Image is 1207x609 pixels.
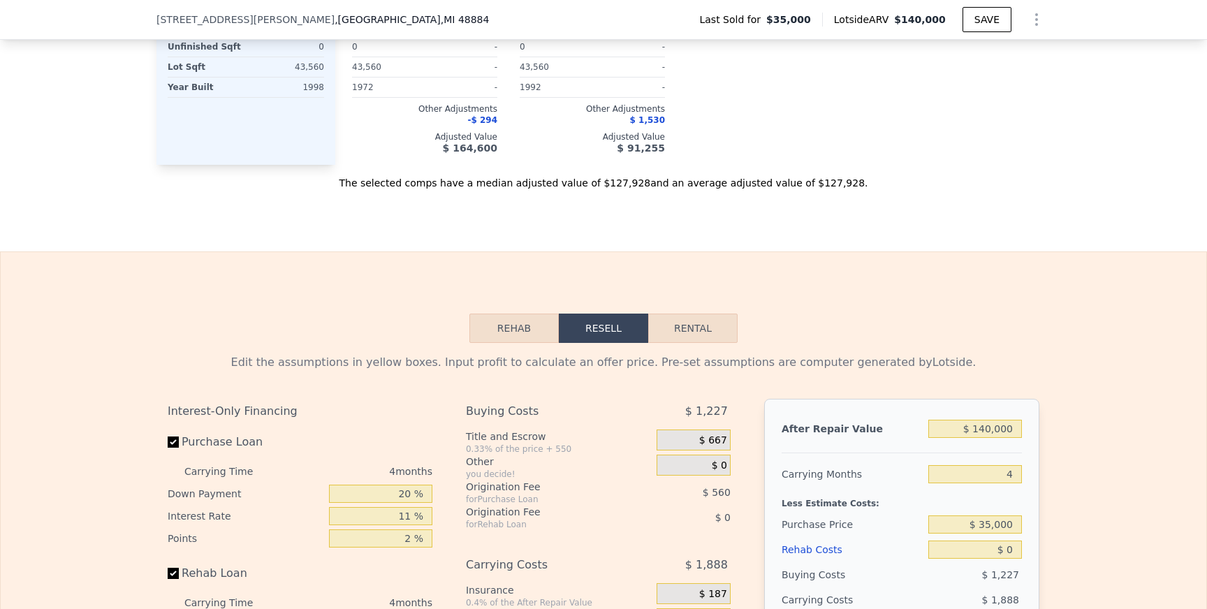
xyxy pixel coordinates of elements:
[168,399,432,424] div: Interest-Only Financing
[335,13,489,27] span: , [GEOGRAPHIC_DATA]
[617,142,665,154] span: $ 91,255
[466,399,622,424] div: Buying Costs
[466,597,651,608] div: 0.4% of the After Repair Value
[168,436,179,448] input: Purchase Loan
[782,462,923,487] div: Carrying Months
[352,78,422,97] div: 1972
[963,7,1011,32] button: SAVE
[520,103,665,115] div: Other Adjustments
[466,552,622,578] div: Carrying Costs
[249,37,324,57] div: 0
[466,443,651,455] div: 0.33% of the price + 550
[648,314,738,343] button: Rental
[520,42,525,52] span: 0
[281,460,432,483] div: 4 months
[466,469,651,480] div: you decide!
[168,527,323,550] div: Points
[699,588,727,601] span: $ 187
[168,505,323,527] div: Interest Rate
[782,537,923,562] div: Rehab Costs
[168,78,243,97] div: Year Built
[703,487,731,498] span: $ 560
[352,103,497,115] div: Other Adjustments
[595,78,665,97] div: -
[699,13,766,27] span: Last Sold for
[685,399,728,424] span: $ 1,227
[168,354,1039,371] div: Edit the assumptions in yellow boxes. Input profit to calculate an offer price. Pre-set assumptio...
[466,505,622,519] div: Origination Fee
[352,62,381,72] span: 43,560
[427,78,497,97] div: -
[466,519,622,530] div: for Rehab Loan
[559,314,648,343] button: Resell
[685,552,728,578] span: $ 1,888
[469,314,559,343] button: Rehab
[168,430,323,455] label: Purchase Loan
[427,37,497,57] div: -
[834,13,894,27] span: Lotside ARV
[168,483,323,505] div: Down Payment
[699,434,727,447] span: $ 667
[982,569,1019,580] span: $ 1,227
[520,62,549,72] span: 43,560
[520,78,590,97] div: 1992
[466,480,622,494] div: Origination Fee
[894,14,946,25] span: $140,000
[712,460,727,472] span: $ 0
[782,416,923,441] div: After Repair Value
[249,78,324,97] div: 1998
[466,455,651,469] div: Other
[715,512,731,523] span: $ 0
[782,512,923,537] div: Purchase Price
[630,115,665,125] span: $ 1,530
[466,494,622,505] div: for Purchase Loan
[168,568,179,579] input: Rehab Loan
[156,13,335,27] span: [STREET_ADDRESS][PERSON_NAME]
[156,165,1051,190] div: The selected comps have a median adjusted value of $127,928 and an average adjusted value of $127...
[520,131,665,142] div: Adjusted Value
[249,57,324,77] div: 43,560
[595,37,665,57] div: -
[766,13,811,27] span: $35,000
[184,460,275,483] div: Carrying Time
[352,42,358,52] span: 0
[1023,6,1051,34] button: Show Options
[782,487,1022,512] div: Less Estimate Costs:
[168,561,323,586] label: Rehab Loan
[443,142,497,154] span: $ 164,600
[466,430,651,443] div: Title and Escrow
[352,131,497,142] div: Adjusted Value
[441,14,490,25] span: , MI 48884
[595,57,665,77] div: -
[168,57,243,77] div: Lot Sqft
[466,583,651,597] div: Insurance
[467,115,497,125] span: -$ 294
[782,562,923,587] div: Buying Costs
[168,37,243,57] div: Unfinished Sqft
[982,594,1019,606] span: $ 1,888
[427,57,497,77] div: -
